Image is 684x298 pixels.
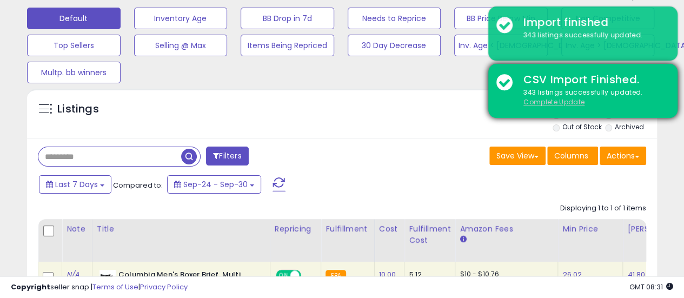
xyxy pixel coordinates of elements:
[27,62,121,83] button: Multp. bb winners
[92,282,138,292] a: Terms of Use
[600,147,646,165] button: Actions
[183,179,248,190] span: Sep-24 - Sep-30
[562,122,601,131] label: Out of Stock
[454,35,548,56] button: Inv. Age < [DEMOGRAPHIC_DATA]
[379,223,400,235] div: Cost
[67,223,88,235] div: Note
[55,179,98,190] span: Last 7 Days
[97,223,265,235] div: Title
[241,8,334,29] button: BB Drop in 7d
[409,223,450,246] div: Fulfillment Cost
[11,282,50,292] strong: Copyright
[27,8,121,29] button: Default
[554,150,588,161] span: Columns
[489,147,546,165] button: Save View
[454,8,548,29] button: BB Price Below Min
[515,15,669,30] div: Import finished
[140,282,188,292] a: Privacy Policy
[11,282,188,293] div: seller snap | |
[167,175,261,194] button: Sep-24 - Sep-30
[460,235,466,244] small: Amazon Fees.
[241,35,334,56] button: Items Being Repriced
[348,8,441,29] button: Needs to Reprice
[547,147,598,165] button: Columns
[326,223,369,235] div: Fulfillment
[348,35,441,56] button: 30 Day Decrease
[57,102,99,117] h5: Listings
[515,30,669,41] div: 343 listings successfully updated.
[460,223,553,235] div: Amazon Fees
[560,203,646,214] div: Displaying 1 to 1 of 1 items
[615,122,644,131] label: Archived
[562,223,618,235] div: Min Price
[275,223,316,235] div: Repricing
[206,147,248,165] button: Filters
[113,180,163,190] span: Compared to:
[134,35,228,56] button: Selling @ Max
[629,282,673,292] span: 2025-10-8 08:31 GMT
[39,175,111,194] button: Last 7 Days
[523,97,585,107] u: Complete Update
[515,88,669,108] div: 343 listings successfully updated.
[134,8,228,29] button: Inventory Age
[515,72,669,88] div: CSV Import Finished.
[27,35,121,56] button: Top Sellers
